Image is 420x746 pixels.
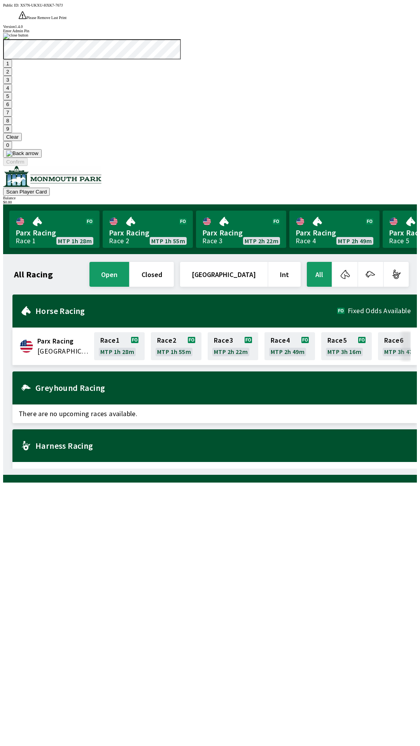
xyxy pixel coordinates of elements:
[327,349,361,355] span: MTP 3h 16m
[348,308,411,314] span: Fixed Odds Available
[3,76,12,84] button: 3
[3,158,28,166] button: Confirm
[202,238,222,244] div: Race 3
[3,125,12,133] button: 9
[130,262,174,287] button: closed
[3,92,12,100] button: 5
[16,228,93,238] span: Parx Racing
[271,337,290,343] span: Race 4
[9,211,100,248] a: Parx RacingRace 1MTP 1h 28m
[3,84,12,92] button: 4
[180,262,268,287] button: [GEOGRAPHIC_DATA]
[268,262,301,287] button: Int
[37,346,89,356] span: United States
[389,238,409,244] div: Race 5
[307,262,332,287] button: All
[3,33,28,39] img: close button
[151,238,185,244] span: MTP 1h 55m
[151,332,201,360] a: Race2MTP 1h 55m
[3,196,417,200] div: Balance
[327,337,346,343] span: Race 5
[157,337,176,343] span: Race 2
[3,68,12,76] button: 2
[3,108,12,117] button: 7
[3,188,50,196] button: Scan Player Card
[12,462,417,481] span: There are no upcoming races available.
[100,349,134,355] span: MTP 1h 28m
[384,337,403,343] span: Race 6
[16,238,36,244] div: Race 1
[6,150,38,157] img: Back arrow
[214,349,248,355] span: MTP 2h 22m
[157,349,191,355] span: MTP 1h 55m
[202,228,280,238] span: Parx Racing
[245,238,278,244] span: MTP 2h 22m
[196,211,286,248] a: Parx RacingRace 3MTP 2h 22m
[94,332,145,360] a: Race1MTP 1h 28m
[338,238,372,244] span: MTP 2h 49m
[109,228,187,238] span: Parx Racing
[214,337,233,343] span: Race 3
[58,238,92,244] span: MTP 1h 28m
[3,133,22,141] button: Clear
[12,404,417,423] span: There are no upcoming races available.
[37,336,89,346] span: Parx Racing
[264,332,315,360] a: Race4MTP 2h 49m
[3,24,417,29] div: Version 1.4.0
[296,228,373,238] span: Parx Racing
[3,117,12,125] button: 8
[14,271,53,277] h1: All Racing
[3,200,417,204] div: $ 0.00
[271,349,304,355] span: MTP 2h 49m
[26,16,66,20] span: Please Remove Last Print
[3,3,417,7] div: Public ID:
[20,3,63,7] span: XS7N-UKXU-HXK7-767J
[321,332,372,360] a: Race5MTP 3h 16m
[35,385,411,391] h2: Greyhound Racing
[89,262,129,287] button: open
[3,100,12,108] button: 6
[3,29,417,33] div: Enter Admin Pin
[100,337,119,343] span: Race 1
[35,308,337,314] h2: Horse Racing
[289,211,380,248] a: Parx RacingRace 4MTP 2h 49m
[3,141,12,149] button: 0
[103,211,193,248] a: Parx RacingRace 2MTP 1h 55m
[3,59,12,68] button: 1
[296,238,316,244] div: Race 4
[208,332,258,360] a: Race3MTP 2h 22m
[109,238,129,244] div: Race 2
[3,166,101,187] img: venue logo
[35,443,411,449] h2: Harness Racing
[384,349,418,355] span: MTP 3h 47m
